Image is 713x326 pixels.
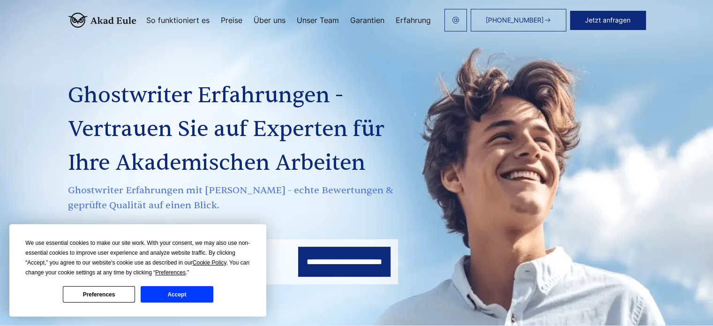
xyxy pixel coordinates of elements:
[68,183,420,213] span: Ghostwriter Erfahrungen mit [PERSON_NAME] - echte Bewertungen & geprüfte Qualität auf einen Blick.
[68,79,420,180] h1: Ghostwriter Erfahrungen - Vertrauen Sie auf Experten für Ihre Akademischen Arbeiten
[9,224,266,317] div: Cookie Consent Prompt
[68,13,136,28] img: logo
[254,16,285,24] a: Über uns
[141,286,213,303] button: Accept
[452,16,459,24] img: email
[193,259,226,266] span: Cookie Policy
[146,16,210,24] a: So funktioniert es
[471,9,566,31] a: [PHONE_NUMBER]
[25,238,250,278] div: We use essential cookies to make our site work. With your consent, we may also use non-essential ...
[297,16,339,24] a: Unser Team
[570,11,645,30] button: Jetzt anfragen
[350,16,384,24] a: Garantien
[63,286,135,303] button: Preferences
[221,16,242,24] a: Preise
[396,16,431,24] a: Erfahrung
[155,269,186,276] span: Preferences
[486,16,544,24] span: [PHONE_NUMBER]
